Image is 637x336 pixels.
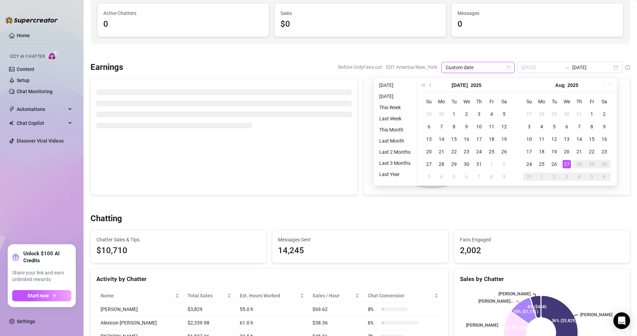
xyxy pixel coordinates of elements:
li: Last Year [376,170,413,178]
span: to [564,65,570,70]
td: 2025-08-04 [435,170,448,183]
td: 2025-07-08 [448,120,460,133]
div: 28 [575,160,583,168]
td: 2025-08-10 [523,133,535,145]
button: Choose a month [555,78,565,92]
td: 2025-07-15 [448,133,460,145]
th: Th [573,95,586,108]
div: 22 [588,147,596,156]
div: 17 [525,147,533,156]
div: 9 [500,173,508,181]
span: Sales [280,9,440,17]
div: 30 [462,160,471,168]
button: Choose a month [452,78,468,92]
td: 2025-08-31 [523,170,535,183]
span: Active Chatters [103,9,263,17]
div: 17 [475,135,483,143]
span: Messages Sent [278,236,442,243]
h3: Earnings [90,62,123,73]
td: 2025-08-06 [560,120,573,133]
div: 0 [457,18,617,31]
div: 27 [525,110,533,118]
td: 2025-08-09 [598,120,611,133]
strong: Unlock $100 AI Credits [23,250,71,264]
td: $2,339.98 [183,316,236,330]
div: 14,245 [278,244,442,257]
th: We [460,95,473,108]
div: 19 [550,147,558,156]
th: Tu [448,95,460,108]
td: 55.0 h [236,303,308,316]
text: [PERSON_NAME] [580,313,612,318]
div: 23 [600,147,608,156]
li: Last 3 Months [376,159,413,167]
div: 29 [425,110,433,118]
div: 8 [588,122,596,131]
td: 2025-07-17 [473,133,485,145]
div: 19 [500,135,508,143]
a: Content [17,66,34,72]
td: 2025-08-25 [535,158,548,170]
div: 2 [500,160,508,168]
div: 28 [538,110,546,118]
div: 20 [425,147,433,156]
td: 2025-08-27 [560,158,573,170]
td: 2025-08-03 [423,170,435,183]
div: 9 [600,122,608,131]
td: 2025-08-21 [573,145,586,158]
span: Chat Copilot [17,118,66,129]
div: 22 [450,147,458,156]
h3: Chatting [90,213,122,224]
td: 2025-08-08 [485,170,498,183]
div: 30 [563,110,571,118]
div: 7 [475,173,483,181]
td: 2025-06-29 [423,108,435,120]
div: 8 [487,173,496,181]
div: 6 [600,173,608,181]
span: 8 % [368,305,379,313]
span: EDT America/New_York [386,62,437,72]
td: 2025-08-05 [448,170,460,183]
td: 2025-08-13 [560,133,573,145]
span: Total Sales [188,292,226,299]
div: 15 [450,135,458,143]
th: Chat Conversion [364,289,443,303]
text: [PERSON_NAME] [466,323,498,328]
span: Izzy AI Chatter [10,53,45,60]
span: info-circle [625,65,630,70]
a: Setup [17,78,30,83]
td: 2025-08-30 [598,158,611,170]
td: 2025-07-18 [485,133,498,145]
button: Choose a year [471,78,481,92]
td: 2025-07-01 [448,108,460,120]
div: 18 [487,135,496,143]
div: 15 [588,135,596,143]
div: 29 [450,160,458,168]
div: 3 [475,110,483,118]
div: 10 [475,122,483,131]
td: 2025-07-26 [498,145,510,158]
th: Mo [535,95,548,108]
td: 2025-07-16 [460,133,473,145]
span: calendar [507,65,511,70]
td: $38.36 [308,316,363,330]
button: Choose a year [567,78,578,92]
td: 2025-07-23 [460,145,473,158]
span: Name [101,292,174,299]
img: Chat Copilot [9,121,14,126]
th: Fr [586,95,598,108]
div: 31 [525,173,533,181]
td: 2025-08-17 [523,145,535,158]
div: 16 [600,135,608,143]
div: 26 [500,147,508,156]
td: 2025-08-24 [523,158,535,170]
td: 2025-07-31 [573,108,586,120]
td: 2025-08-07 [573,120,586,133]
td: 2025-07-03 [473,108,485,120]
div: 21 [575,147,583,156]
div: 28 [437,160,446,168]
text: [PERSON_NAME] [499,291,531,296]
th: Name [96,289,183,303]
td: [PERSON_NAME] [96,303,183,316]
input: End date [572,64,612,71]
